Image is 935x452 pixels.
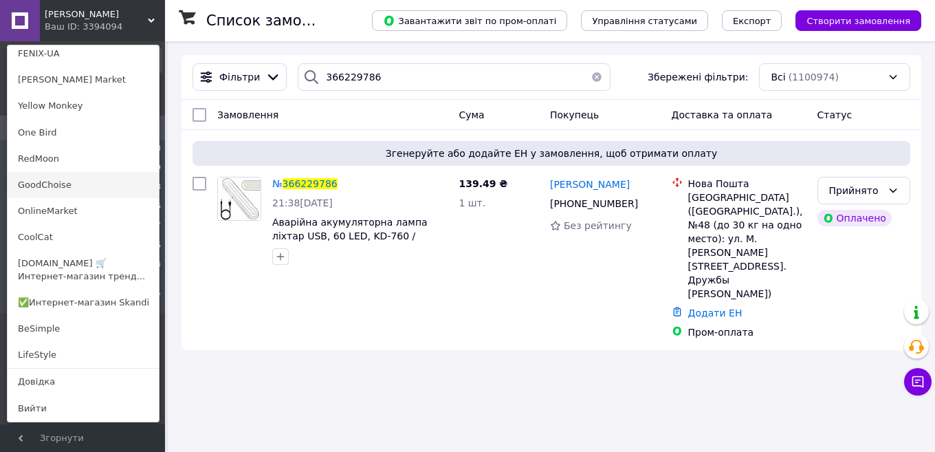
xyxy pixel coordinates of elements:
span: Створити замовлення [806,16,910,26]
span: Експорт [733,16,771,26]
span: Cума [459,109,484,120]
button: Експорт [722,10,782,31]
a: №366229786 [272,178,338,189]
button: Завантажити звіт по пром-оплаті [372,10,567,31]
div: Прийнято [829,183,882,198]
button: Створити замовлення [795,10,921,31]
button: Чат з покупцем [904,368,932,396]
a: [PERSON_NAME] Market [8,67,159,93]
div: Пром-оплата [688,325,806,339]
span: 139.49 ₴ [459,178,507,189]
h1: Список замовлень [206,12,346,29]
a: CoolCat [8,224,159,250]
a: Фото товару [217,177,261,221]
span: 366229786 [283,178,338,189]
a: LifeStyle [8,342,159,368]
span: Завантажити звіт по пром-оплаті [383,14,556,27]
span: HUGO [45,8,148,21]
a: FENIX-UA [8,41,159,67]
div: Оплачено [817,210,892,226]
span: 21:38[DATE] [272,197,333,208]
a: BeSimple [8,316,159,342]
a: Yellow Monkey [8,93,159,119]
a: One Bird [8,120,159,146]
span: 1 шт. [459,197,485,208]
span: Управління статусами [592,16,697,26]
a: [DOMAIN_NAME] 🛒 Интернет-магазин тренд... [8,250,159,289]
img: Фото товару [218,177,261,220]
a: Вийти [8,396,159,422]
span: Збережені фільтри: [648,70,748,84]
span: Згенеруйте або додайте ЕН у замовлення, щоб отримати оплату [198,147,905,160]
span: Замовлення [217,109,278,120]
div: Нова Пошта [688,177,806,191]
span: Покупець [550,109,599,120]
span: [PERSON_NAME] [550,179,630,190]
input: Пошук за номером замовлення, ПІБ покупця, номером телефону, Email, номером накладної [298,63,610,91]
span: Статус [817,109,852,120]
a: Аварійна акумуляторна лампа ліхтар USB, 60 LED, KD-760 / Світлодіодний ліхтар аварійного освітлення [272,217,439,269]
button: Управління статусами [581,10,708,31]
span: Доставка та оплата [672,109,773,120]
a: Довідка [8,369,159,395]
div: Ваш ID: 3394094 [45,21,102,33]
a: ✅Интернет-магазин Skandi [8,290,159,316]
span: Фільтри [219,70,260,84]
span: № [272,178,283,189]
a: [PERSON_NAME] [550,177,630,191]
a: GoodChoise [8,172,159,198]
a: OnlineMarket [8,198,159,224]
span: (1100974) [789,72,839,83]
a: RedMoon [8,146,159,172]
span: Без рейтингу [564,220,632,231]
a: Додати ЕН [688,308,742,319]
a: Створити замовлення [782,14,921,25]
div: [GEOGRAPHIC_DATA] ([GEOGRAPHIC_DATA].), №48 (до 30 кг на одно место): ул. М. [PERSON_NAME][STREET... [688,191,806,301]
span: Всі [771,70,785,84]
div: [PHONE_NUMBER] [547,194,641,213]
button: Очистить [583,63,610,91]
